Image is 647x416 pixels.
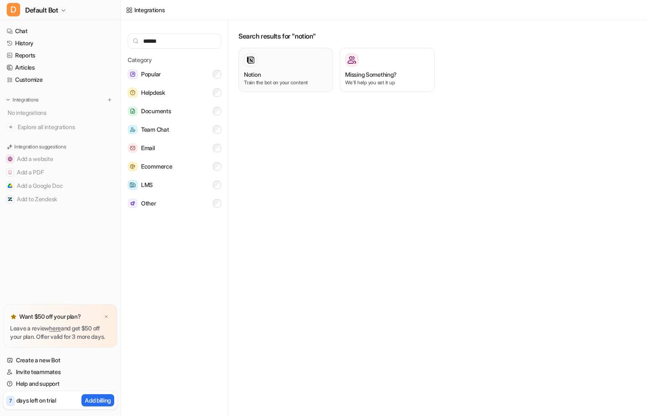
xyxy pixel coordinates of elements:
span: Helpdesk [141,88,165,98]
img: explore all integrations [7,123,15,131]
h3: Missing Something? [345,70,397,79]
p: Train the bot on your content [244,79,327,86]
button: NotionNotionTrain the bot on your content [238,48,333,92]
img: Add to Zendesk [8,197,13,202]
span: Other [141,198,156,208]
div: No integrations [5,106,117,120]
button: Add to ZendeskAdd to Zendesk [3,192,117,206]
button: Add billing [81,394,114,406]
img: Missing Something? [348,56,356,64]
span: LMS [141,180,153,190]
span: Explore all integrations [18,120,114,134]
a: Help and support [3,378,117,390]
img: menu_add.svg [107,97,113,103]
button: OtherOther [128,195,221,212]
button: PopularPopular [128,66,221,83]
span: D [7,3,20,16]
img: Helpdesk [128,88,138,98]
img: Email [128,143,138,153]
button: Add a Google DocAdd a Google Doc [3,179,117,192]
p: Leave a review and get $50 off your plan. Offer valid for 3 more days. [10,324,110,341]
img: Other [128,199,138,208]
h5: Category [128,55,221,64]
img: Team Chat [128,125,138,135]
p: days left on trial [16,396,56,405]
div: Integrations [134,5,165,14]
button: Integrations [3,96,41,104]
a: here [49,325,61,332]
span: Documents [141,106,171,116]
span: Ecommerce [141,161,172,172]
button: EcommerceEcommerce [128,158,221,175]
a: Create a new Bot [3,354,117,366]
h3: Search results for "notion" [238,31,637,41]
a: Customize [3,74,117,86]
p: We’ll help you set it up [345,79,429,86]
a: Explore all integrations [3,121,117,133]
a: Reports [3,49,117,61]
button: LMSLMS [128,177,221,193]
a: Invite teammates [3,366,117,378]
span: Email [141,143,155,153]
a: History [3,37,117,49]
span: Default Bot [25,4,58,16]
a: Articles [3,62,117,73]
button: Missing Something?Missing Something?We’ll help you set it up [340,48,434,92]
button: HelpdeskHelpdesk [128,84,221,101]
p: Add billing [85,396,111,405]
button: DocumentsDocuments [128,103,221,120]
img: Popular [128,69,138,79]
img: star [10,313,17,320]
img: Documents [128,107,138,116]
img: LMS [128,180,138,190]
p: Integration suggestions [14,143,66,151]
h3: Notion [244,70,261,79]
span: Popular [141,69,161,79]
p: Integrations [13,96,39,103]
button: Add a websiteAdd a website [3,152,117,166]
p: Want $50 off your plan? [19,312,81,321]
img: Add a website [8,156,13,161]
button: Add a PDFAdd a PDF [3,166,117,179]
img: Ecommerce [128,162,138,172]
img: Add a PDF [8,170,13,175]
p: 7 [9,397,12,405]
button: Team ChatTeam Chat [128,121,221,138]
img: expand menu [5,97,11,103]
a: Chat [3,25,117,37]
button: EmailEmail [128,140,221,156]
a: Integrations [126,5,165,14]
img: Notion [246,56,255,64]
span: Team Chat [141,125,169,135]
img: Add a Google Doc [8,183,13,188]
img: x [104,314,109,320]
